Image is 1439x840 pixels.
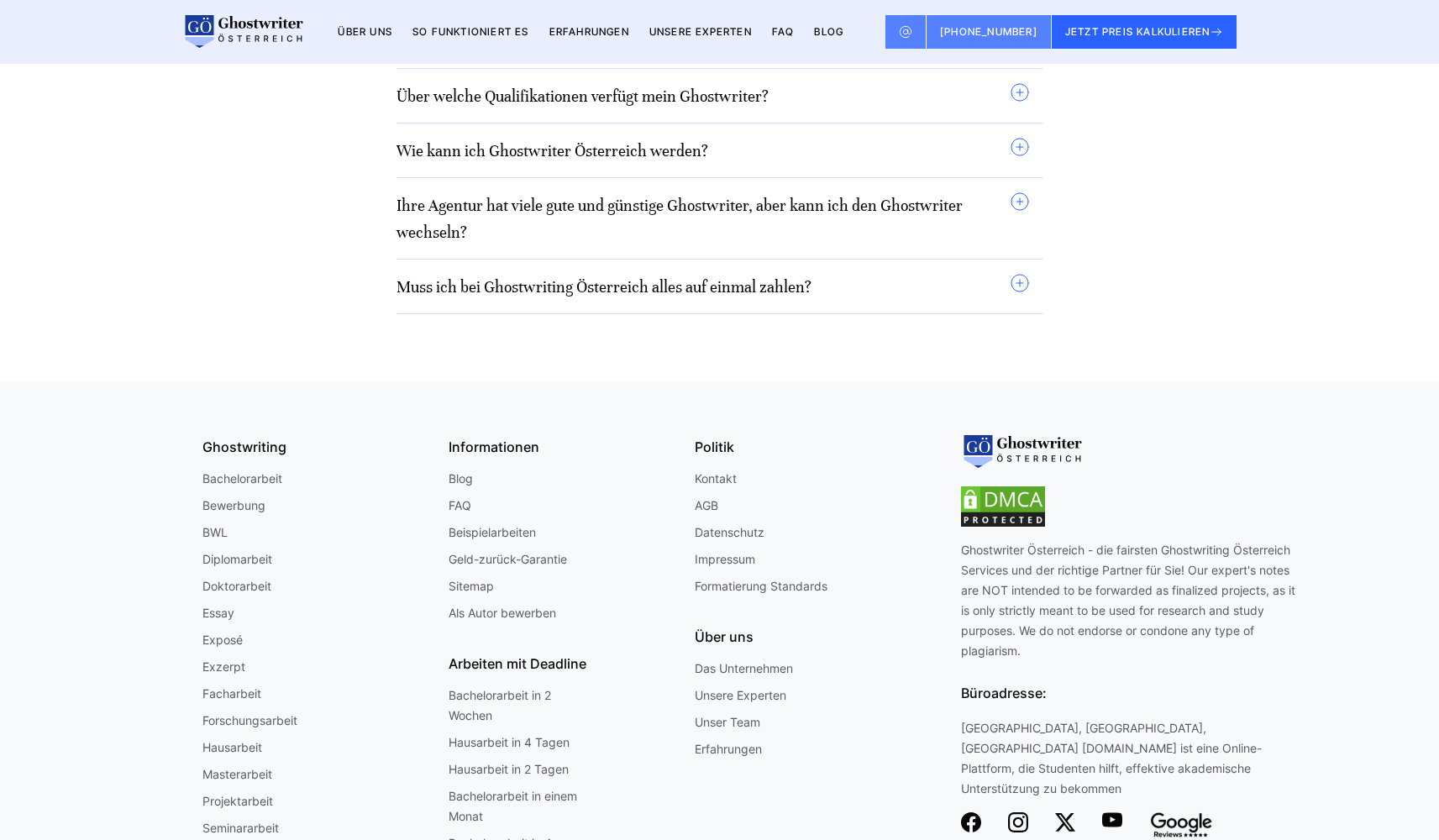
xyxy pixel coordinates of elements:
[695,435,927,459] div: Politik
[695,522,764,543] a: Datenschutz
[397,137,1030,164] summary: Wie kann ich Ghostwriter Österreich werden?
[549,25,629,38] a: Erfahrungen
[899,25,912,39] img: Email
[695,496,718,516] a: AGB
[449,603,556,623] a: Als Autor bewerben
[182,15,303,49] img: logo wirschreiben
[695,659,793,679] a: Das Unternehmen
[202,435,435,459] div: Ghostwriting
[940,25,1037,38] span: [PHONE_NUMBER]
[1008,812,1028,832] img: Group (11)
[202,630,243,650] a: Exposé
[695,685,786,706] a: Unsere Experten
[202,791,273,811] a: Projektarbeit
[961,540,1297,812] div: Ghostwriter Österreich - die fairsten Ghostwriting Österreich Services und der richtige Partner f...
[202,657,245,677] a: Exzerpt
[412,25,529,38] a: So funktioniert es
[397,141,708,160] a: Wie kann ich Ghostwriter Österreich werden?
[449,685,583,726] a: Bachelorarbeit in 2 Wochen
[397,87,769,106] a: Über welche Qualifikationen verfügt mein Ghostwriter?
[695,576,827,596] a: Formatierung Standards
[695,625,927,648] div: Über uns
[449,576,494,596] a: Sitemap
[449,786,583,827] a: Bachelorarbeit in einem Monat
[202,576,271,596] a: Doktorarbeit
[397,192,1030,245] summary: Ihre Agentur hat viele gute und günstige Ghostwriter, aber kann ich den Ghostwriter wechseln?
[397,82,1030,109] summary: Über welche Qualifikationen verfügt mein Ghostwriter?
[961,812,981,832] img: Social Networks (6)
[1102,812,1122,827] img: Lozenge (1)
[649,25,752,38] a: Unsere Experten
[397,196,963,242] a: Ihre Agentur hat viele gute und günstige Ghostwriter, aber kann ich den Ghostwriter wechseln?
[338,25,392,38] a: Über uns
[202,738,262,758] a: Hausarbeit
[961,435,1082,469] img: logo-footer
[202,603,234,623] a: Essay
[772,25,795,38] a: FAQ
[397,277,811,297] a: Muss ich bei Ghostwriting Österreich alles auf einmal zahlen?
[202,711,297,731] a: Forschungsarbeit
[449,549,567,570] a: Geld-zurück-Garantie
[449,435,681,459] div: Informationen
[202,496,265,516] a: Bewerbung
[1052,15,1237,49] button: JETZT PREIS KALKULIEREN
[449,522,536,543] a: Beispielarbeiten
[202,549,272,570] a: Diplomarbeit
[449,496,471,516] a: FAQ
[695,712,760,732] a: Unser Team
[695,739,762,759] a: Erfahrungen
[1149,812,1212,837] img: white
[961,486,1045,527] img: dmca
[202,764,272,785] a: Masterarbeit
[397,273,1030,300] summary: Muss ich bei Ghostwriting Österreich alles auf einmal zahlen?
[202,522,228,543] a: BWL
[202,469,282,489] a: Bachelorarbeit
[1055,812,1075,832] img: Social Networks (7)
[449,759,569,780] a: Hausarbeit in 2 Tagen
[202,818,279,838] a: Seminararbeit
[449,652,681,675] div: Arbeiten mit Deadline
[202,684,261,704] a: Facharbeit
[695,549,755,570] a: Impressum
[695,469,737,489] a: Kontakt
[449,469,473,489] a: Blog
[927,15,1052,49] a: [PHONE_NUMBER]
[814,25,843,38] a: BLOG
[449,732,570,753] a: Hausarbeit in 4 Tagen
[961,661,1297,718] div: Büroadresse:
